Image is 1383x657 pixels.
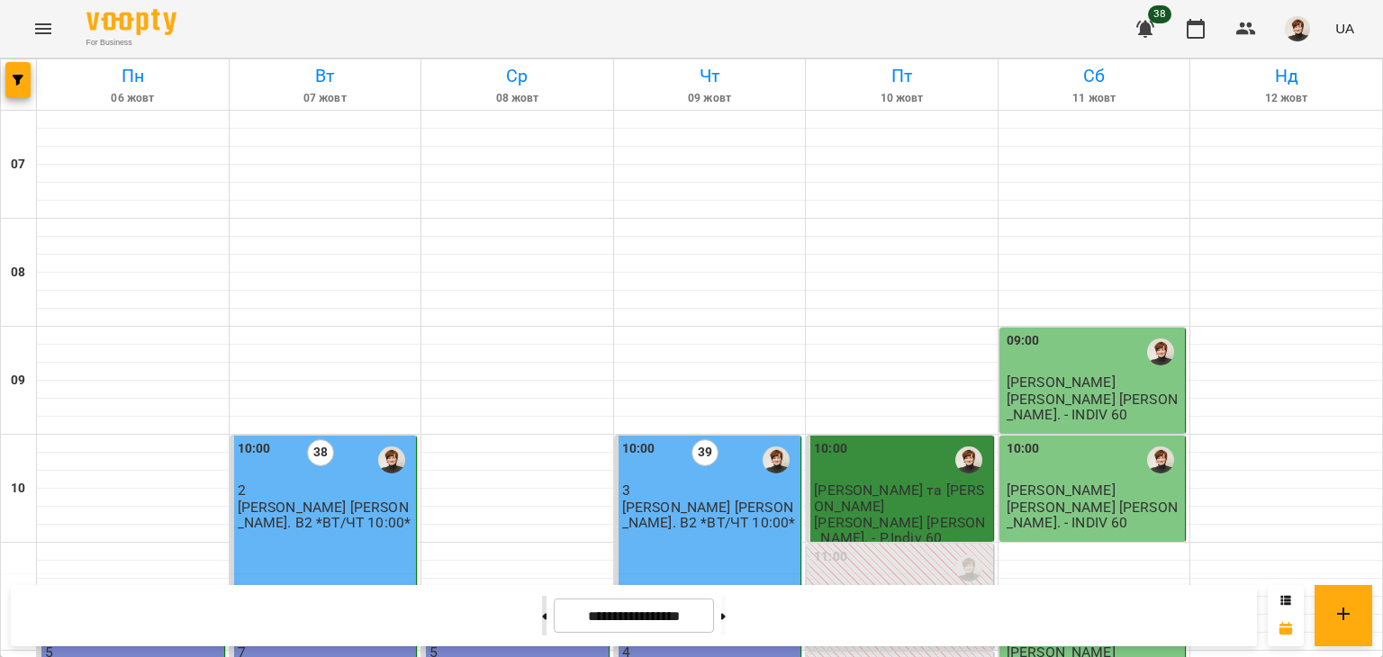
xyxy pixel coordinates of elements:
span: For Business [86,37,176,49]
h6: 09 жовт [617,90,803,107]
p: [PERSON_NAME] [PERSON_NAME]. В2 *ВТ/ЧТ 10:00* [238,499,413,531]
span: [PERSON_NAME] та [PERSON_NAME] [814,481,984,514]
label: 10:00 [1007,439,1040,459]
img: Кухно Ірина [763,446,790,473]
p: [PERSON_NAME] [PERSON_NAME]. - P.Indiv 60 [814,515,990,546]
label: 10:00 [622,439,655,459]
h6: Пн [40,62,226,90]
h6: 11 жовт [1001,90,1188,107]
label: 38 [307,439,334,466]
h6: 07 [11,155,25,175]
h6: 09 [11,371,25,391]
h6: Вт [232,62,419,90]
h6: 10 [11,479,25,499]
label: 09:00 [1007,331,1040,351]
img: 630b37527edfe3e1374affafc9221cc6.jpg [1285,16,1310,41]
h6: Пт [809,62,995,90]
label: 10:00 [814,439,847,459]
img: Voopty Logo [86,9,176,35]
img: Кухно Ірина [1147,446,1174,473]
img: Кухно Ірина [955,446,982,473]
h6: Чт [617,62,803,90]
span: 38 [1148,5,1171,23]
h6: 12 жовт [1193,90,1379,107]
h6: Сб [1001,62,1188,90]
img: Кухно Ірина [1147,338,1174,365]
span: [PERSON_NAME] [1007,481,1116,499]
label: 11:00 [814,547,847,567]
h6: 08 жовт [424,90,610,107]
label: 39 [691,439,719,466]
img: Кухно Ірина [378,446,405,473]
button: Menu [22,7,65,50]
label: 10:00 [238,439,271,459]
p: [PERSON_NAME] [PERSON_NAME]. В2 *ВТ/ЧТ 10:00* [622,499,798,531]
h6: 08 [11,263,25,283]
h6: Нд [1193,62,1379,90]
h6: 06 жовт [40,90,226,107]
h6: 07 жовт [232,90,419,107]
p: 3 [622,482,798,498]
p: [PERSON_NAME] [PERSON_NAME]. - INDIV 60 [1007,499,1182,531]
h6: 10 жовт [809,90,995,107]
span: UA [1335,19,1354,38]
button: UA [1328,12,1361,45]
span: [PERSON_NAME] [1007,373,1116,391]
h6: Ср [424,62,610,90]
img: Кухно Ірина [955,554,982,581]
p: 2 [238,482,413,498]
p: [PERSON_NAME] [PERSON_NAME]. - INDIV 60 [1007,391,1182,423]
